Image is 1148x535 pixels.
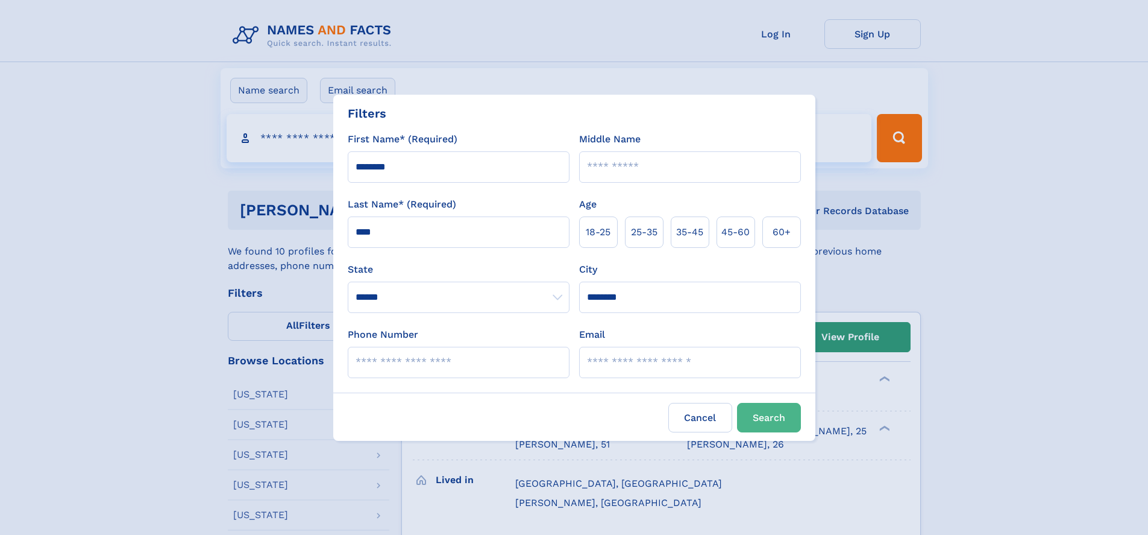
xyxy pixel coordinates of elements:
[348,328,418,342] label: Phone Number
[579,328,605,342] label: Email
[579,132,641,147] label: Middle Name
[579,262,597,277] label: City
[631,225,657,239] span: 25‑35
[773,225,791,239] span: 60+
[348,197,456,212] label: Last Name* (Required)
[668,403,732,432] label: Cancel
[348,132,457,147] label: First Name* (Required)
[348,104,386,122] div: Filters
[586,225,610,239] span: 18‑25
[721,225,750,239] span: 45‑60
[348,262,569,277] label: State
[676,225,703,239] span: 35‑45
[737,403,801,432] button: Search
[579,197,597,212] label: Age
